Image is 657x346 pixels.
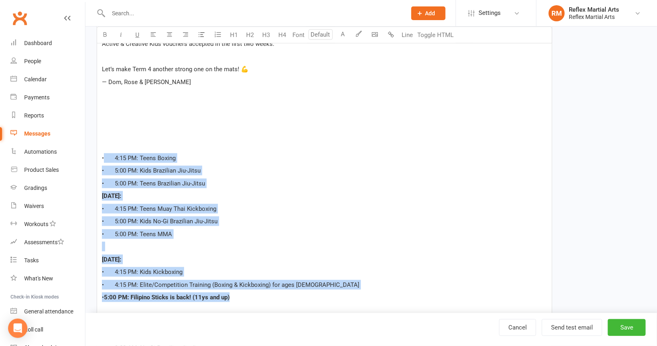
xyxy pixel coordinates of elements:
[102,205,216,212] span: • 4:15 PM: Teens Muay Thai Kickboxing
[10,215,85,233] a: Workouts
[10,233,85,251] a: Assessments
[24,112,44,119] div: Reports
[479,4,501,22] span: Settings
[24,148,57,155] div: Automations
[10,321,85,339] a: Roll call
[10,107,85,125] a: Reports
[24,185,47,191] div: Gradings
[104,294,230,301] span: 5:00 PM: Filipino Sticks is back! (11ys and up)
[274,27,290,43] button: H4
[10,251,85,270] a: Tasks
[10,8,30,28] a: Clubworx
[24,308,73,315] div: General attendance
[10,161,85,179] a: Product Sales
[102,66,249,73] span: Let’s make Term 4 another strong one on the mats! 💪
[542,319,602,336] button: Send test email
[10,143,85,161] a: Automations
[24,221,48,227] div: Workouts
[102,192,121,200] span: [DATE]:
[24,76,47,82] div: Calendar
[102,294,104,301] span: •
[335,27,351,43] button: A
[102,154,176,162] span: • 4:15 PM: Teens Boxing
[309,29,333,40] input: Default
[10,34,85,52] a: Dashboard
[258,27,274,43] button: H3
[24,58,41,64] div: People
[102,40,274,47] span: Active & Creative Kids vouchers accepted in the first two weeks.
[10,70,85,89] a: Calendar
[24,326,43,333] div: Roll call
[24,130,50,137] div: Messages
[499,319,536,336] a: Cancel
[24,257,39,264] div: Tasks
[24,40,52,46] div: Dashboard
[24,239,64,245] div: Assessments
[549,5,565,21] div: RM
[10,270,85,288] a: What's New
[569,13,619,21] div: Reflex Martial Arts
[102,180,205,187] span: • 5:00 PM: Teens Brazilian Jiu-Jitsu
[135,31,139,39] span: U
[102,256,121,263] span: [DATE]:
[10,125,85,143] a: Messages
[24,94,50,101] div: Payments
[24,167,59,173] div: Product Sales
[102,218,218,225] span: • 5:00 PM: Kids No-Gi Brazilian Jiu-Jitsu
[411,6,446,20] button: Add
[129,27,145,43] button: U
[102,78,191,86] span: — Dom, Rose & [PERSON_NAME]
[102,231,172,238] span: • 5:00 PM: Teens MMA
[10,89,85,107] a: Payments
[608,319,646,336] button: Save
[226,27,242,43] button: H1
[102,281,359,288] span: • 4:15 PM: Elite/Competition Training (Boxing & Kickboxing) for ages [DEMOGRAPHIC_DATA]
[425,10,435,16] span: Add
[569,6,619,13] div: Reflex Martial Arts
[10,303,85,321] a: General attendance kiosk mode
[24,275,53,282] div: What's New
[24,203,44,209] div: Waivers
[10,52,85,70] a: People
[399,27,415,43] button: Line
[290,27,307,43] button: Font
[8,319,27,338] div: Open Intercom Messenger
[102,167,201,174] span: • 5:00 PM: Kids Brazilian Jiu-Jitsu
[10,179,85,197] a: Gradings
[415,27,456,43] button: Toggle HTML
[102,268,182,276] span: • 4:15 PM: Kids Kickboxing
[106,8,401,19] input: Search...
[10,197,85,215] a: Waivers
[242,27,258,43] button: H2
